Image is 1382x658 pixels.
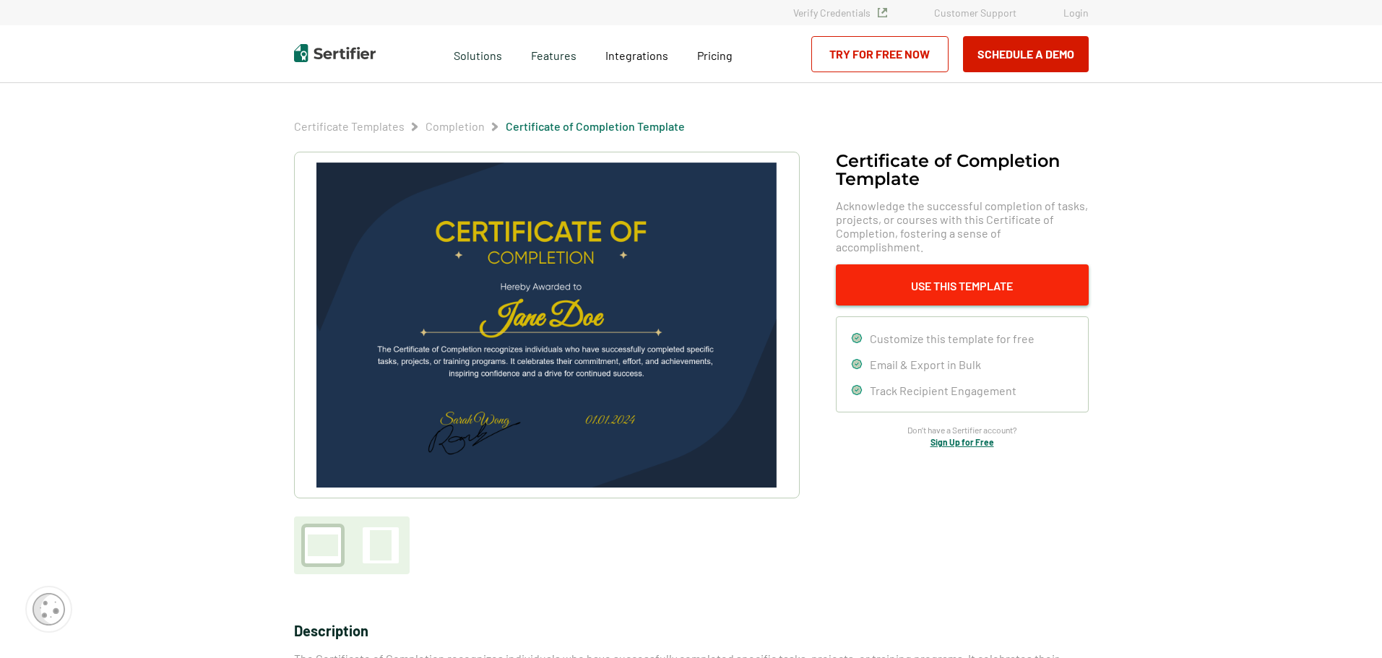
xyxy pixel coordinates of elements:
span: Certificate of Completion Template [506,119,685,134]
a: Try for Free Now [811,36,949,72]
span: Integrations [605,48,668,62]
img: Verified [878,8,887,17]
img: Certificate of Completion Template [316,163,776,488]
span: Solutions [454,45,502,63]
span: Pricing [697,48,733,62]
span: Acknowledge the successful completion of tasks, projects, or courses with this Certificate of Com... [836,199,1089,254]
a: Certificate of Completion Template [506,119,685,133]
a: Verify Credentials [793,7,887,19]
span: Don’t have a Sertifier account? [907,423,1017,437]
span: Customize this template for free [870,332,1035,345]
div: Breadcrumb [294,119,685,134]
a: Customer Support [934,7,1016,19]
a: Completion [426,119,485,133]
a: Sign Up for Free [930,437,994,447]
span: Features [531,45,576,63]
img: Cookie Popup Icon [33,593,65,625]
a: Certificate Templates [294,119,405,133]
span: Email & Export in Bulk [870,358,981,371]
span: Certificate Templates [294,119,405,134]
h1: Certificate of Completion Template [836,152,1089,188]
a: Pricing [697,45,733,63]
button: Schedule a Demo [963,36,1089,72]
img: Sertifier | Digital Credentialing Platform [294,44,376,62]
iframe: Chat Widget [1310,589,1382,658]
span: Track Recipient Engagement [870,384,1016,397]
a: Integrations [605,45,668,63]
span: Completion [426,119,485,134]
button: Use This Template [836,264,1089,306]
span: Description [294,622,368,639]
a: Login [1063,7,1089,19]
